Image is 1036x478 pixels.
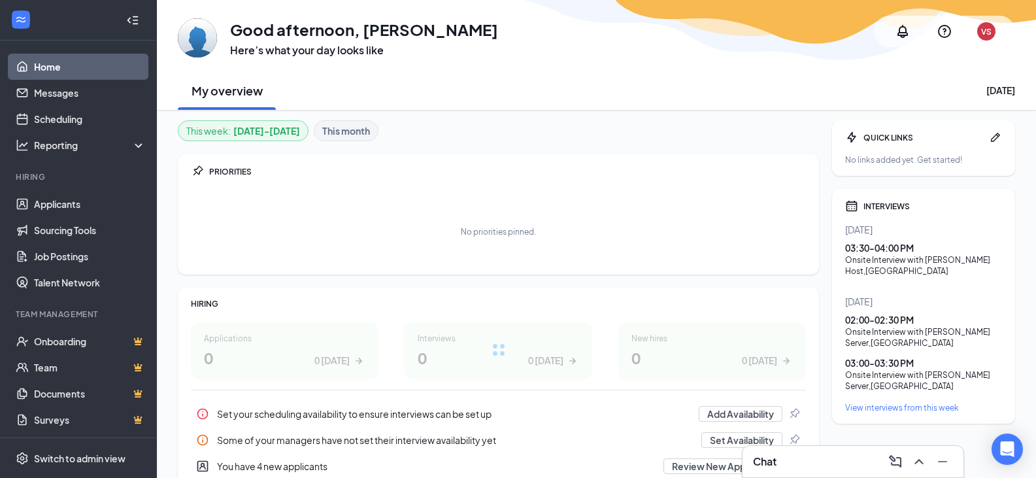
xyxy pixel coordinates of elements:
[34,381,146,407] a: DocumentsCrown
[16,309,143,320] div: Team Management
[34,452,125,465] div: Switch to admin view
[845,254,1002,265] div: Onsite Interview with [PERSON_NAME]
[34,243,146,269] a: Job Postings
[126,14,139,27] svg: Collapse
[196,434,209,447] svg: Info
[845,241,1002,254] div: 03:30 - 04:00 PM
[935,454,950,469] svg: Minimize
[230,18,498,41] h1: Good afternoon, [PERSON_NAME]
[845,313,1002,326] div: 02:00 - 02:30 PM
[992,434,1023,465] div: Open Intercom Messenger
[845,295,1002,308] div: [DATE]
[699,406,782,422] button: Add Availability
[845,381,1002,392] div: Server , [GEOGRAPHIC_DATA]
[217,407,691,420] div: Set your scheduling availability to ensure interviews can be set up
[845,369,1002,381] div: Onsite Interview with [PERSON_NAME]
[186,124,300,138] div: This week :
[845,265,1002,277] div: Host , [GEOGRAPHIC_DATA]
[178,18,217,58] img: Victoria Soto
[233,124,300,138] b: [DATE] - [DATE]
[14,13,27,26] svg: WorkstreamLogo
[34,139,146,152] div: Reporting
[322,124,370,138] b: This month
[196,460,209,473] svg: UserEntity
[981,26,992,37] div: VS
[217,434,693,447] div: Some of your managers have not set their interview availability yet
[885,451,906,472] button: ComposeMessage
[16,452,29,465] svg: Settings
[191,427,806,453] div: Some of your managers have not set their interview availability yet
[888,454,903,469] svg: ComposeMessage
[845,402,1002,413] a: View interviews from this week
[34,106,146,132] a: Scheduling
[845,131,858,144] svg: Bolt
[34,80,146,106] a: Messages
[196,407,209,420] svg: Info
[230,43,498,58] h3: Here’s what your day looks like
[895,24,911,39] svg: Notifications
[788,407,801,420] svg: Pin
[461,226,536,237] div: No priorities pinned.
[34,354,146,381] a: TeamCrown
[34,54,146,80] a: Home
[34,328,146,354] a: OnboardingCrown
[191,165,204,178] svg: Pin
[937,24,952,39] svg: QuestionInfo
[932,451,953,472] button: Minimize
[217,460,656,473] div: You have 4 new applicants
[909,451,929,472] button: ChevronUp
[16,139,29,152] svg: Analysis
[911,454,927,469] svg: ChevronUp
[34,217,146,243] a: Sourcing Tools
[191,401,806,427] div: Set your scheduling availability to ensure interviews can be set up
[845,199,858,213] svg: Calendar
[663,458,782,474] button: Review New Applicants
[192,82,263,99] h2: My overview
[845,223,1002,236] div: [DATE]
[845,326,1002,337] div: Onsite Interview with [PERSON_NAME]
[788,434,801,447] svg: Pin
[701,432,782,448] button: Set Availability
[753,454,777,469] h3: Chat
[863,201,1002,212] div: INTERVIEWS
[845,337,1002,349] div: Server , [GEOGRAPHIC_DATA]
[845,356,1002,369] div: 03:00 - 03:30 PM
[16,171,143,182] div: Hiring
[191,298,806,309] div: HIRING
[989,131,1002,144] svg: Pen
[209,166,806,177] div: PRIORITIES
[191,401,806,427] a: InfoSet your scheduling availability to ensure interviews can be set upAdd AvailabilityPin
[845,154,1002,165] div: No links added yet. Get started!
[34,407,146,433] a: SurveysCrown
[863,132,984,143] div: QUICK LINKS
[986,84,1015,97] div: [DATE]
[34,191,146,217] a: Applicants
[191,427,806,453] a: InfoSome of your managers have not set their interview availability yetSet AvailabilityPin
[34,269,146,296] a: Talent Network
